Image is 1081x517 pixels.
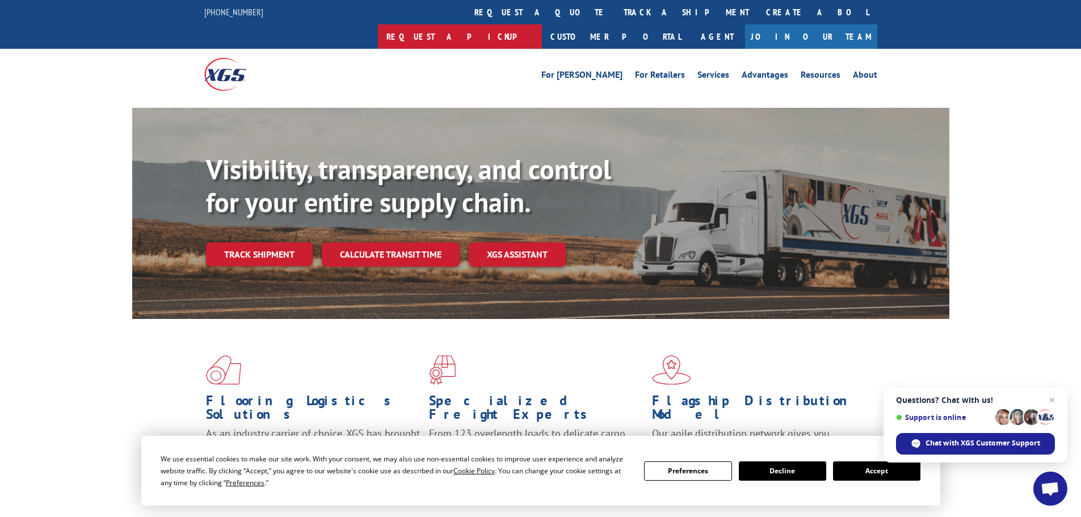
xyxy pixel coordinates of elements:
[429,394,643,427] h1: Specialized Freight Experts
[652,355,691,385] img: xgs-icon-flagship-distribution-model-red
[896,396,1055,405] span: Questions? Chat with us!
[896,413,991,422] span: Support is online
[206,242,313,266] a: Track shipment
[745,24,877,49] a: Join Our Team
[652,427,861,453] span: Our agile distribution network gives you nationwide inventory management on demand.
[204,6,263,18] a: [PHONE_NUMBER]
[322,242,460,267] a: Calculate transit time
[896,433,1055,455] div: Chat with XGS Customer Support
[801,70,840,83] a: Resources
[742,70,788,83] a: Advantages
[689,24,745,49] a: Agent
[206,152,611,220] b: Visibility, transparency, and control for your entire supply chain.
[1033,472,1067,506] div: Open chat
[226,478,264,487] span: Preferences
[635,70,685,83] a: For Retailers
[739,461,826,481] button: Decline
[542,24,689,49] a: Customer Portal
[161,453,630,489] div: We use essential cookies to make our site work. With your consent, we may also use non-essential ...
[429,427,643,477] p: From 123 overlength loads to delicate cargo, our experienced staff knows the best way to move you...
[853,70,877,83] a: About
[469,242,566,267] a: XGS ASSISTANT
[206,355,241,385] img: xgs-icon-total-supply-chain-intelligence-red
[141,436,940,506] div: Cookie Consent Prompt
[378,24,542,49] a: Request a pickup
[926,438,1040,448] span: Chat with XGS Customer Support
[206,394,420,427] h1: Flooring Logistics Solutions
[1045,393,1059,407] span: Close chat
[644,461,731,481] button: Preferences
[206,427,420,467] span: As an industry carrier of choice, XGS has brought innovation and dedication to flooring logistics...
[453,466,495,476] span: Cookie Policy
[833,461,920,481] button: Accept
[652,394,867,427] h1: Flagship Distribution Model
[541,70,622,83] a: For [PERSON_NAME]
[429,355,456,385] img: xgs-icon-focused-on-flooring-red
[697,70,729,83] a: Services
